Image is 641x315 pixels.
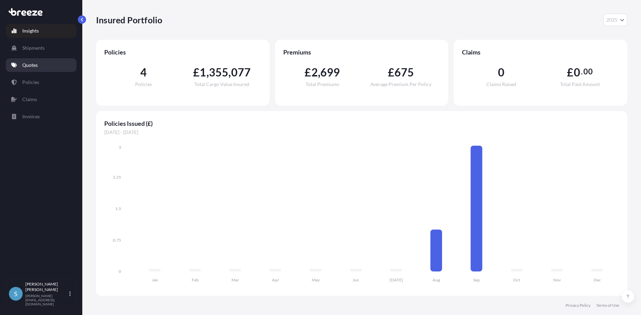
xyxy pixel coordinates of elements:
[594,277,601,282] tspan: Dec
[194,82,249,87] span: Total Cargo Value Insured
[272,277,279,282] tspan: Apr
[513,277,520,282] tspan: Oct
[311,67,318,78] span: 2
[305,67,311,78] span: £
[140,67,147,78] span: 4
[473,277,480,282] tspan: Sep
[104,129,619,136] span: [DATE] - [DATE]
[115,206,121,211] tspan: 1.5
[152,277,158,282] tspan: Jan
[566,303,591,308] a: Privacy Policy
[320,67,340,78] span: 699
[596,303,619,308] a: Terms of Use
[498,67,505,78] span: 0
[553,277,561,282] tspan: Nov
[113,238,121,243] tspan: 0.75
[432,277,440,282] tspan: Aug
[560,82,600,87] span: Total Paid Amount
[96,14,162,25] p: Insured Portfolio
[390,277,403,282] tspan: [DATE]
[6,93,76,106] a: Claims
[231,67,251,78] span: 077
[22,27,39,34] p: Insights
[228,67,231,78] span: ,
[567,67,573,78] span: £
[192,277,199,282] tspan: Feb
[232,277,239,282] tspan: Mar
[6,58,76,72] a: Quotes
[119,269,121,274] tspan: 0
[104,119,619,128] span: Policies Issued (£)
[6,24,76,38] a: Insights
[22,96,37,103] p: Claims
[574,67,580,78] span: 0
[581,69,583,74] span: .
[6,110,76,123] a: Invoices
[388,67,394,78] span: £
[22,45,45,51] p: Shipments
[113,174,121,180] tspan: 2.25
[370,82,431,87] span: Average Premium Per Policy
[283,48,440,56] span: Premiums
[209,67,229,78] span: 355
[603,14,627,26] button: Year Selector
[193,67,200,78] span: £
[22,113,40,120] p: Invoices
[6,41,76,55] a: Shipments
[306,82,339,87] span: Total Premiums
[206,67,209,78] span: ,
[119,145,121,150] tspan: 3
[486,82,516,87] span: Claims Raised
[583,69,592,74] span: 00
[462,48,619,56] span: Claims
[25,294,68,306] p: [PERSON_NAME][EMAIL_ADDRESS][DOMAIN_NAME]
[22,79,39,86] p: Policies
[104,48,261,56] span: Policies
[312,277,320,282] tspan: May
[318,67,320,78] span: ,
[22,62,38,69] p: Quotes
[606,16,617,23] span: 2025
[25,281,68,292] p: [PERSON_NAME] [PERSON_NAME]
[6,75,76,89] a: Policies
[135,82,152,87] span: Policies
[14,290,17,297] span: S
[200,67,206,78] span: 1
[353,277,359,282] tspan: Jun
[394,67,414,78] span: 675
